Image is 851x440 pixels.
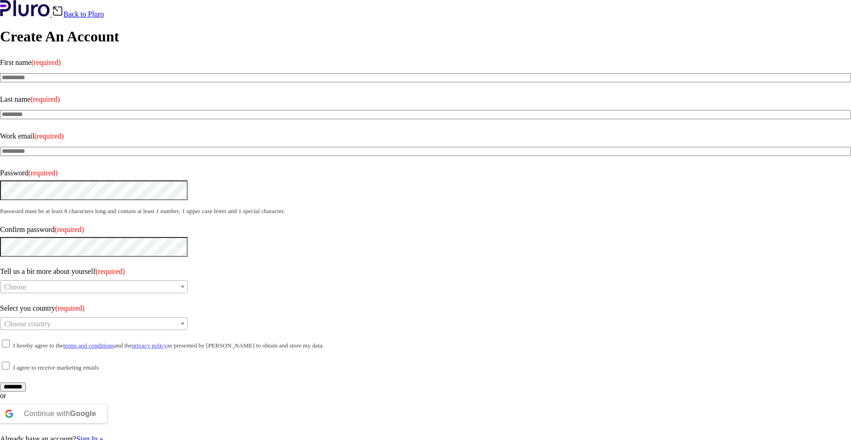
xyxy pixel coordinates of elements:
[24,405,96,423] div: Continue with
[63,342,114,349] a: terms and conditions
[52,10,104,18] a: Back to Pluro
[2,362,10,370] input: I agree to receive marketing emails
[55,226,84,233] span: (required)
[13,342,324,349] small: I hereby agree to the and the as presented by [PERSON_NAME] to obtain and store my data.
[30,95,60,103] span: (required)
[34,132,64,140] span: (required)
[2,340,10,347] input: I hereby agree to theterms and conditionsand theprivacy policyas presented by [PERSON_NAME] to ob...
[31,58,61,66] span: (required)
[4,283,26,291] span: Choose
[55,304,85,312] span: (required)
[4,320,51,328] span: Choose country
[13,364,99,371] small: I agree to receive marketing emails
[96,267,125,275] span: (required)
[132,342,167,349] a: privacy policy
[70,410,96,417] b: Google
[28,169,57,177] span: (required)
[52,6,63,17] img: Back icon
